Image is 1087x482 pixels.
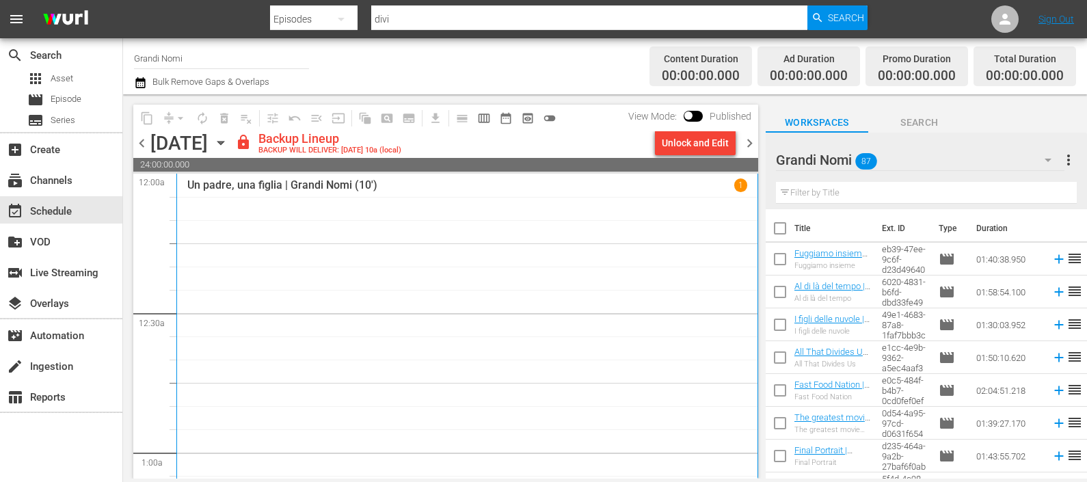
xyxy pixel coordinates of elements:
span: Day Calendar View [446,105,473,131]
span: Published [703,111,758,122]
p: Un padre, una figlia | Grandi Nomi (10') [187,178,377,191]
td: 67bec1db-d235-464a-9a2b-27baf6f0ab38 [876,440,933,472]
span: View Mode: [621,111,684,122]
span: Channels [7,172,23,189]
span: Toggle to switch from Published to Draft view. [684,111,693,120]
div: Unlock and Edit [662,131,729,155]
span: reorder [1066,349,1083,365]
div: Final Portrait [794,458,871,467]
svg: Add to Schedule [1051,383,1066,398]
td: 01c1e033-6020-4831-b6fd-dbd33fe499e8 [876,276,933,308]
svg: Add to Schedule [1051,252,1066,267]
th: Type [930,209,968,247]
span: Fill episodes with ad slates [306,107,327,129]
a: Sign Out [1038,14,1074,25]
span: 00:00:00.000 [770,68,848,84]
td: 01:40:38.950 [971,243,1046,276]
span: Select an event to delete [213,107,235,129]
td: 01:43:55.702 [971,440,1046,472]
span: 00:00:00.000 [662,68,740,84]
span: Remove Gaps & Overlaps [158,107,191,129]
span: Revert to Primary Episode [284,107,306,129]
svg: Add to Schedule [1051,350,1066,365]
span: Episode [939,448,955,464]
div: Grandi Nomi [776,141,1064,179]
span: Refresh All Search Blocks [349,105,376,131]
th: Ext. ID [874,209,930,247]
span: VOD [7,234,23,250]
span: Automation [7,327,23,344]
td: 02:04:51.218 [971,374,1046,407]
span: Search [828,5,864,30]
span: reorder [1066,250,1083,267]
span: reorder [1066,316,1083,332]
td: 01:30:03.952 [971,308,1046,341]
span: Reports [7,389,23,405]
span: Episode [939,415,955,431]
span: Episode [939,317,955,333]
span: Live Streaming [7,265,23,281]
span: Episode [939,284,955,300]
td: 47490de2-0d54-4a95-97cd-d0631f654e90 [876,407,933,440]
td: 547b2b33-eb39-47ee-9c6f-d23d496403cf [876,243,933,276]
span: Search [7,47,23,64]
span: 00:00:00.000 [878,68,956,84]
span: reorder [1066,283,1083,299]
span: lock [235,134,252,150]
svg: Add to Schedule [1051,416,1066,431]
td: 01:50:10.620 [971,341,1046,374]
span: Loop Content [191,107,213,129]
span: chevron_right [741,135,758,152]
span: reorder [1066,381,1083,398]
span: toggle_off [543,111,556,125]
span: Episode [27,92,44,108]
td: 0f549524-49e1-4683-87a8-1faf7bbb3cad [876,308,933,341]
span: Copy Lineup [136,107,158,129]
svg: Add to Schedule [1051,284,1066,299]
a: The greatest movie ever sold | Grandi Nomi (10') [794,412,870,443]
span: Asset [27,70,44,87]
a: Final Portrait | Grandi Nomi (10') [794,445,861,466]
svg: Add to Schedule [1051,317,1066,332]
div: Ad Duration [770,49,848,68]
td: 97c27ce4-e1cc-4e9b-9362-a5ec4aaf3bf7 [876,341,933,374]
span: 00:00:00.000 [986,68,1064,84]
span: Customize Events [257,105,284,131]
a: I figli delle nuvole | Grandi Nomi (10') [794,314,870,334]
img: ans4CAIJ8jUAAAAAAAAAAAAAAAAAAAAAAAAgQb4GAAAAAAAAAAAAAAAAAAAAAAAAJMjXAAAAAAAAAAAAAAAAAAAAAAAAgAT5G... [33,3,98,36]
button: Search [807,5,868,30]
div: BACKUP WILL DELIVER: [DATE] 10a (local) [258,146,401,155]
div: Fuggiamo insieme [794,261,871,270]
div: Content Duration [662,49,740,68]
button: more_vert [1060,144,1077,176]
span: preview_outlined [521,111,535,125]
span: Episode [51,92,81,106]
td: 01:39:27.170 [971,407,1046,440]
span: Episode [939,382,955,399]
span: Week Calendar View [473,107,495,129]
div: Fast Food Nation [794,392,871,401]
td: 01:58:54.100 [971,276,1046,308]
span: Search [868,114,971,131]
a: All That Divides Us | Grandi Nomi (10') [794,347,868,367]
svg: Add to Schedule [1051,448,1066,464]
span: calendar_view_week_outlined [477,111,491,125]
div: The greatest movie ever sold [794,425,871,434]
div: All That Divides Us [794,360,871,369]
a: Al di là del tempo | Grandi Nomi (10') [794,281,870,302]
span: View Backup [517,107,539,129]
span: Update Metadata from Key Asset [327,107,349,129]
span: Series [51,113,75,127]
span: reorder [1066,447,1083,464]
td: 61929d5c-e0c5-484f-b4b7-0cd0fef0efce [876,374,933,407]
span: Episode [939,349,955,366]
span: Series [27,112,44,129]
span: 24 hours Lineup View is OFF [539,107,561,129]
div: Al di là del tempo [794,294,871,303]
span: Clear Lineup [235,107,257,129]
span: Workspaces [766,114,868,131]
th: Title [794,209,874,247]
button: Unlock and Edit [655,131,736,155]
span: more_vert [1060,152,1077,168]
span: Create Search Block [376,107,398,129]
